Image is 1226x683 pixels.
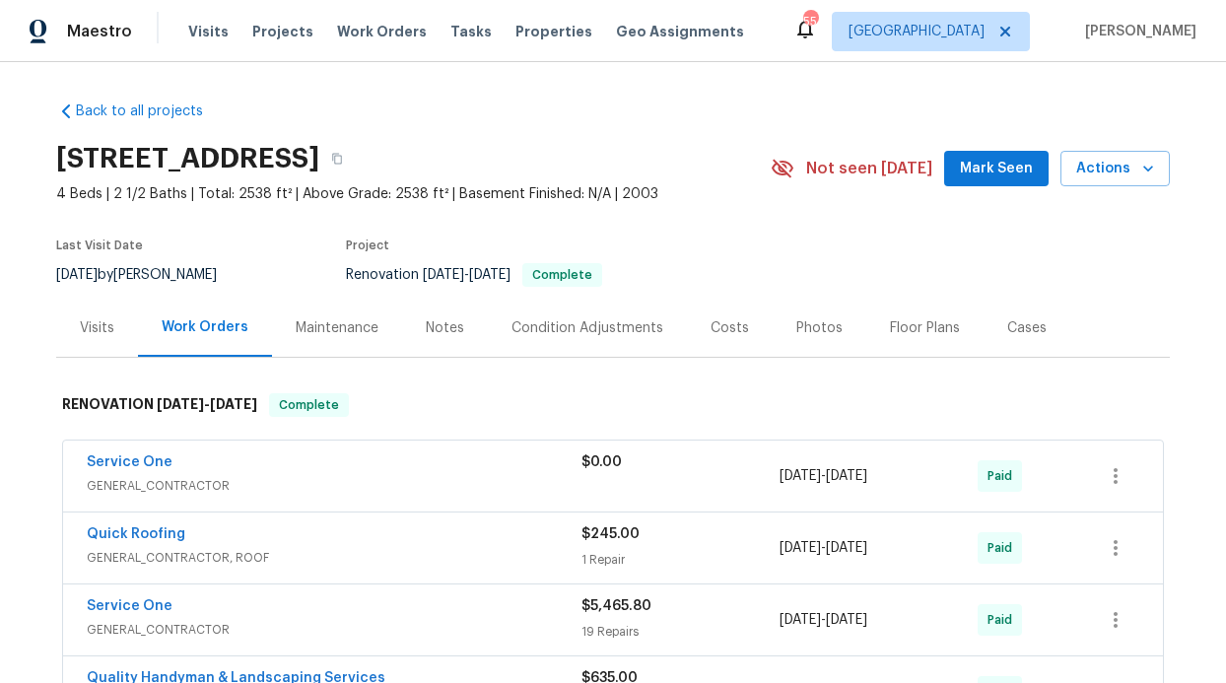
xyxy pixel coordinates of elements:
span: Paid [988,538,1020,558]
div: 19 Repairs [581,622,780,642]
span: Not seen [DATE] [806,159,932,178]
div: 1 Repair [581,550,780,570]
span: [GEOGRAPHIC_DATA] [849,22,985,41]
span: [DATE] [780,613,821,627]
span: $245.00 [581,527,640,541]
span: Maestro [67,22,132,41]
span: [DATE] [780,541,821,555]
span: 4 Beds | 2 1/2 Baths | Total: 2538 ft² | Above Grade: 2538 ft² | Basement Finished: N/A | 2003 [56,184,771,204]
h2: [STREET_ADDRESS] [56,149,319,169]
div: RENOVATION [DATE]-[DATE]Complete [56,374,1170,437]
button: Actions [1060,151,1170,187]
div: Visits [80,318,114,338]
span: $0.00 [581,455,622,469]
span: [DATE] [423,268,464,282]
span: Work Orders [337,22,427,41]
span: GENERAL_CONTRACTOR [87,476,581,496]
span: Tasks [450,25,492,38]
div: Condition Adjustments [511,318,663,338]
span: - [780,538,867,558]
div: Floor Plans [890,318,960,338]
div: 55 [803,12,817,32]
span: Geo Assignments [616,22,744,41]
span: - [423,268,511,282]
span: [DATE] [826,469,867,483]
span: Project [346,239,389,251]
span: Actions [1076,157,1154,181]
span: GENERAL_CONTRACTOR, ROOF [87,548,581,568]
button: Copy Address [319,141,355,176]
h6: RENOVATION [62,393,257,417]
span: - [780,610,867,630]
div: Photos [796,318,843,338]
a: Service One [87,455,172,469]
span: Properties [515,22,592,41]
span: Complete [524,269,600,281]
span: Renovation [346,268,602,282]
div: Maintenance [296,318,378,338]
span: Paid [988,610,1020,630]
span: $5,465.80 [581,599,651,613]
span: Complete [271,395,347,415]
span: Projects [252,22,313,41]
span: GENERAL_CONTRACTOR [87,620,581,640]
span: Visits [188,22,229,41]
span: [PERSON_NAME] [1077,22,1196,41]
div: Work Orders [162,317,248,337]
span: [DATE] [56,268,98,282]
span: [DATE] [157,397,204,411]
span: [DATE] [826,541,867,555]
span: - [780,466,867,486]
span: [DATE] [826,613,867,627]
span: - [157,397,257,411]
a: Quick Roofing [87,527,185,541]
span: [DATE] [210,397,257,411]
span: Mark Seen [960,157,1033,181]
span: [DATE] [469,268,511,282]
div: by [PERSON_NAME] [56,263,240,287]
div: Cases [1007,318,1047,338]
span: Paid [988,466,1020,486]
a: Service One [87,599,172,613]
button: Mark Seen [944,151,1049,187]
span: Last Visit Date [56,239,143,251]
div: Costs [711,318,749,338]
div: Notes [426,318,464,338]
span: [DATE] [780,469,821,483]
a: Back to all projects [56,102,245,121]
